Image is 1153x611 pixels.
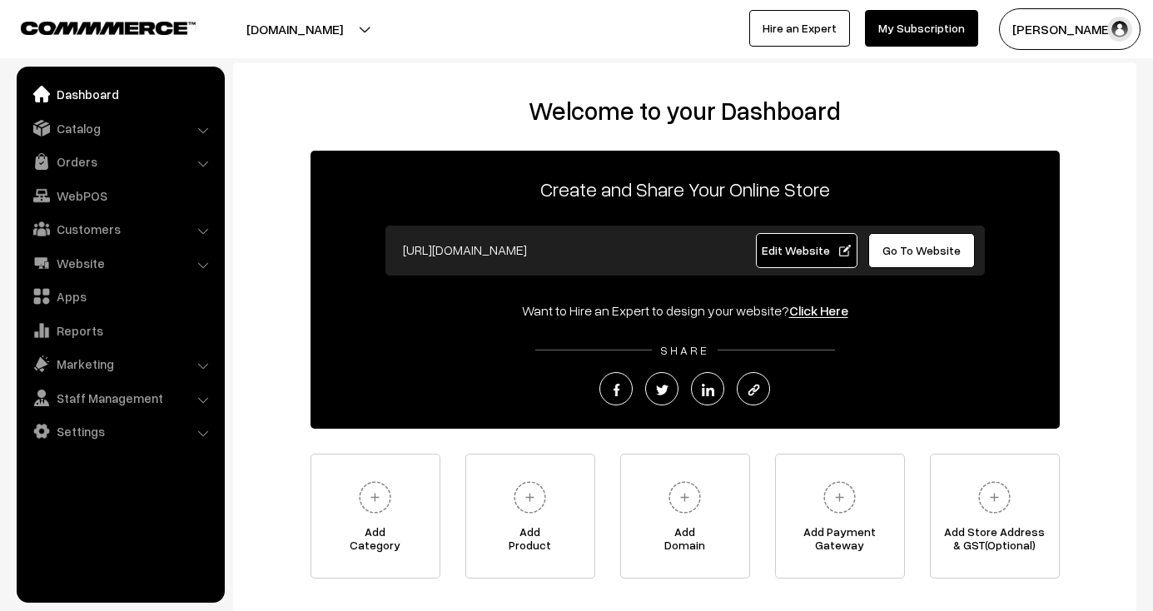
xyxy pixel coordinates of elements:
a: Hire an Expert [749,10,850,47]
span: Add Domain [621,525,749,559]
a: Orders [21,147,219,176]
a: Dashboard [21,79,219,109]
a: Staff Management [21,383,219,413]
a: Add PaymentGateway [775,454,905,579]
p: Create and Share Your Online Store [311,174,1060,204]
a: AddDomain [620,454,750,579]
a: Go To Website [868,233,976,268]
span: SHARE [652,343,718,357]
a: My Subscription [865,10,978,47]
a: Apps [21,281,219,311]
span: Add Category [311,525,440,559]
img: plus.svg [817,474,862,520]
img: plus.svg [507,474,553,520]
img: user [1107,17,1132,42]
a: Customers [21,214,219,244]
a: Click Here [789,302,848,319]
a: COMMMERCE [21,17,166,37]
img: plus.svg [352,474,398,520]
span: Add Store Address & GST(Optional) [931,525,1059,559]
a: Settings [21,416,219,446]
a: Edit Website [756,233,857,268]
span: Add Product [466,525,594,559]
img: plus.svg [972,474,1017,520]
button: [DOMAIN_NAME] [188,8,401,50]
a: Catalog [21,113,219,143]
a: AddProduct [465,454,595,579]
a: Reports [21,315,219,345]
a: AddCategory [311,454,440,579]
img: COMMMERCE [21,22,196,34]
h2: Welcome to your Dashboard [250,96,1120,126]
span: Edit Website [762,243,851,257]
a: Website [21,248,219,278]
button: [PERSON_NAME]… [999,8,1141,50]
a: WebPOS [21,181,219,211]
div: Want to Hire an Expert to design your website? [311,301,1060,320]
span: Add Payment Gateway [776,525,904,559]
span: Go To Website [882,243,961,257]
img: plus.svg [662,474,708,520]
a: Marketing [21,349,219,379]
a: Add Store Address& GST(Optional) [930,454,1060,579]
